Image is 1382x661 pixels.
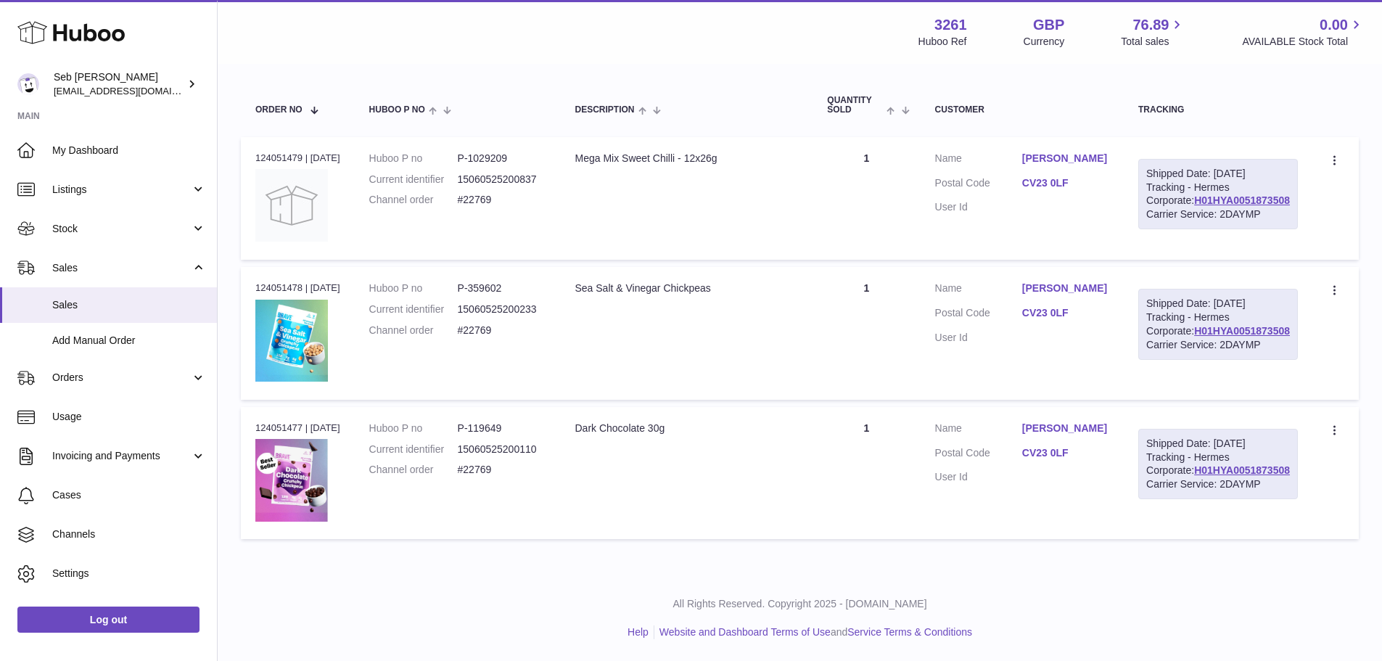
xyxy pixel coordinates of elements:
p: All Rights Reserved. Copyright 2025 - [DOMAIN_NAME] [229,597,1370,611]
div: Customer [935,105,1109,115]
a: 0.00 AVAILABLE Stock Total [1242,15,1365,49]
dd: #22769 [458,463,546,477]
dt: Current identifier [369,173,458,186]
span: Invoicing and Payments [52,449,191,463]
span: Huboo P no [369,105,425,115]
dt: Postal Code [935,306,1022,324]
dt: Name [935,152,1022,169]
dd: 15060525200110 [458,443,546,456]
div: Tracking - Hermes Corporate: [1138,289,1298,360]
div: Sea Salt & Vinegar Chickpeas [575,282,798,295]
dd: 15060525200233 [458,303,546,316]
li: and [654,625,972,639]
a: Log out [17,607,200,633]
span: Add Manual Order [52,334,206,348]
a: H01HYA0051873508 [1194,194,1290,206]
span: My Dashboard [52,144,206,157]
span: AVAILABLE Stock Total [1242,35,1365,49]
dt: User Id [935,331,1022,345]
div: 124051479 | [DATE] [255,152,340,165]
a: H01HYA0051873508 [1194,325,1290,337]
img: 32611658329237.jpg [255,439,328,521]
span: Sales [52,298,206,312]
dt: User Id [935,470,1022,484]
div: Tracking - Hermes Corporate: [1138,429,1298,500]
div: Shipped Date: [DATE] [1146,437,1290,451]
span: Description [575,105,634,115]
span: Settings [52,567,206,580]
dd: #22769 [458,324,546,337]
span: Stock [52,222,191,236]
dt: Channel order [369,324,458,337]
dd: P-359602 [458,282,546,295]
a: CV23 0LF [1022,176,1109,190]
dt: Channel order [369,463,458,477]
div: Currency [1024,35,1065,49]
div: Carrier Service: 2DAYMP [1146,208,1290,221]
td: 1 [813,267,920,400]
div: Tracking - Hermes Corporate: [1138,159,1298,230]
dt: Huboo P no [369,282,458,295]
span: Usage [52,410,206,424]
div: Huboo Ref [918,35,967,49]
dt: Name [935,422,1022,439]
span: Listings [52,183,191,197]
dd: P-119649 [458,422,546,435]
span: Total sales [1121,35,1185,49]
dt: Current identifier [369,303,458,316]
div: Shipped Date: [DATE] [1146,167,1290,181]
dt: Huboo P no [369,152,458,165]
dt: Channel order [369,193,458,207]
img: no-photo.jpg [255,169,328,242]
div: Seb [PERSON_NAME] [54,70,184,98]
dt: Postal Code [935,446,1022,464]
a: Website and Dashboard Terms of Use [659,626,831,638]
a: 76.89 Total sales [1121,15,1185,49]
td: 1 [813,407,920,540]
dd: 15060525200837 [458,173,546,186]
a: [PERSON_NAME] [1022,422,1109,435]
span: 0.00 [1320,15,1348,35]
div: Shipped Date: [DATE] [1146,297,1290,311]
div: Carrier Service: 2DAYMP [1146,338,1290,352]
dt: Huboo P no [369,422,458,435]
dt: Current identifier [369,443,458,456]
span: Sales [52,261,191,275]
span: Cases [52,488,206,502]
div: 124051477 | [DATE] [255,422,340,435]
dt: Postal Code [935,176,1022,194]
span: Order No [255,105,303,115]
a: Service Terms & Conditions [847,626,972,638]
div: Carrier Service: 2DAYMP [1146,477,1290,491]
strong: GBP [1033,15,1064,35]
div: Mega Mix Sweet Chilli - 12x26g [575,152,798,165]
dt: User Id [935,200,1022,214]
dd: #22769 [458,193,546,207]
a: Help [628,626,649,638]
td: 1 [813,137,920,260]
div: Dark Chocolate 30g [575,422,798,435]
img: 32611658329081.jpg [255,300,328,382]
a: [PERSON_NAME] [1022,282,1109,295]
a: CV23 0LF [1022,306,1109,320]
dd: P-1029209 [458,152,546,165]
span: [EMAIL_ADDRESS][DOMAIN_NAME] [54,85,213,97]
span: Quantity Sold [827,96,883,115]
span: Orders [52,371,191,385]
div: 124051478 | [DATE] [255,282,340,295]
div: Tracking [1138,105,1298,115]
img: internalAdmin-3261@internal.huboo.com [17,73,39,95]
span: Channels [52,527,206,541]
a: CV23 0LF [1022,446,1109,460]
a: H01HYA0051873508 [1194,464,1290,476]
a: [PERSON_NAME] [1022,152,1109,165]
dt: Name [935,282,1022,299]
span: 76.89 [1132,15,1169,35]
strong: 3261 [934,15,967,35]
